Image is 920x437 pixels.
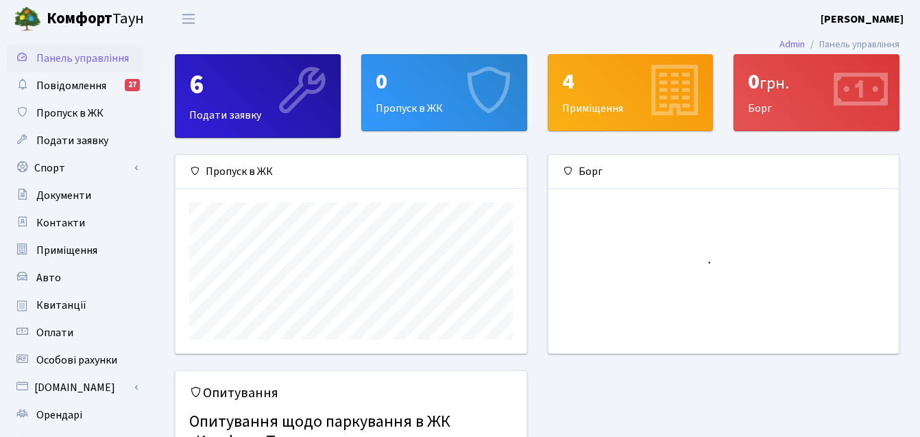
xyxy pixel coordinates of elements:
[125,79,140,91] div: 27
[36,325,73,340] span: Оплати
[36,78,106,93] span: Повідомлення
[548,54,714,131] a: 4Приміщення
[748,69,885,95] div: 0
[376,69,513,95] div: 0
[36,298,86,313] span: Квитанції
[759,30,920,59] nav: breadcrumb
[548,155,899,189] div: Борг
[562,69,699,95] div: 4
[36,408,82,423] span: Орендарі
[7,154,144,182] a: Спорт
[7,401,144,429] a: Орендарі
[171,8,206,30] button: Переключити навігацію
[7,319,144,346] a: Оплати
[805,37,899,52] li: Панель управління
[7,182,144,209] a: Документи
[361,54,527,131] a: 0Пропуск в ЖК
[36,188,91,203] span: Документи
[7,99,144,127] a: Пропуск в ЖК
[36,133,108,148] span: Подати заявку
[734,55,899,130] div: Борг
[779,37,805,51] a: Admin
[7,45,144,72] a: Панель управління
[362,55,526,130] div: Пропуск в ЖК
[7,374,144,401] a: [DOMAIN_NAME]
[189,385,513,401] h5: Опитування
[7,292,144,319] a: Квитанції
[7,209,144,237] a: Контакти
[7,72,144,99] a: Повідомлення27
[36,51,129,66] span: Панель управління
[47,8,144,31] span: Таун
[175,55,340,137] div: Подати заявку
[821,12,904,27] b: [PERSON_NAME]
[7,127,144,154] a: Подати заявку
[36,243,97,258] span: Приміщення
[821,11,904,27] a: [PERSON_NAME]
[548,55,713,130] div: Приміщення
[36,270,61,285] span: Авто
[7,264,144,292] a: Авто
[36,215,85,231] span: Контакти
[760,71,789,95] span: грн.
[189,69,326,102] div: 6
[175,155,526,189] div: Пропуск в ЖК
[36,106,104,121] span: Пропуск в ЖК
[175,54,341,138] a: 6Подати заявку
[14,5,41,33] img: logo.png
[7,346,144,374] a: Особові рахунки
[36,353,117,368] span: Особові рахунки
[47,8,112,29] b: Комфорт
[7,237,144,264] a: Приміщення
